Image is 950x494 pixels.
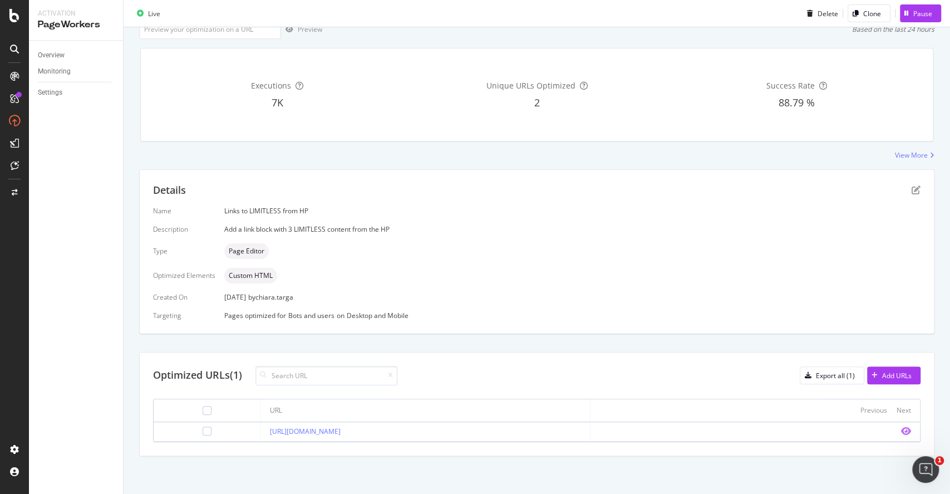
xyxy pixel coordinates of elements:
div: Targeting [153,311,215,320]
div: Name [153,206,215,216]
div: Next [897,405,911,415]
button: Delete [803,4,838,22]
div: Activation [38,9,114,18]
a: View More [895,150,934,160]
button: Previous [860,404,887,417]
a: Settings [38,87,115,99]
span: Custom HTML [229,272,273,279]
button: Clone [848,4,890,22]
span: 2 [534,96,539,109]
button: Preview [281,21,322,38]
span: Executions [251,80,291,91]
span: Success Rate [766,80,814,91]
div: Links to LIMITLESS from HP [224,206,921,216]
span: 88.79 % [778,96,814,109]
div: [DATE] [224,292,921,302]
div: Overview [38,50,65,61]
div: Export all (1) [816,371,855,380]
div: Pages optimized for on [224,311,921,320]
span: 1 [935,456,944,465]
a: Monitoring [38,66,115,77]
div: Settings [38,87,62,99]
div: Description [153,224,215,234]
div: Desktop and Mobile [347,311,408,320]
div: Add URLs [882,371,912,380]
div: Clone [863,8,881,18]
input: Preview your optimization on a URL [139,19,281,39]
div: Previous [860,405,887,415]
span: Page Editor [229,248,264,255]
div: View More [895,150,928,160]
div: Bots and users [288,311,334,320]
a: [URL][DOMAIN_NAME] [270,427,341,436]
div: Live [148,8,160,18]
div: Preview [298,25,322,34]
button: Pause [900,4,941,22]
div: Delete [818,8,838,18]
button: Export all (1) [800,366,864,384]
div: Monitoring [38,66,71,77]
div: URL [270,405,282,415]
div: Optimized Elements [153,271,215,280]
div: Optimized URLs (1) [153,368,242,383]
div: Pause [913,8,932,18]
input: Search URL [255,366,397,385]
button: Next [897,404,911,417]
div: neutral label [224,268,277,283]
div: neutral label [224,243,269,259]
a: Overview [38,50,115,61]
div: by chiara.targa [248,292,293,302]
div: Add a link block with 3 LIMITLESS content from the HP [224,224,921,234]
div: pen-to-square [912,185,921,194]
span: 7K [272,96,283,109]
div: PageWorkers [38,18,114,31]
div: Created On [153,292,215,302]
span: Unique URLs Optimized [486,80,575,91]
i: eye [901,427,911,436]
div: Type [153,246,215,256]
button: Add URLs [867,366,921,384]
div: Details [153,183,186,198]
div: Based on the last 24 hours [852,25,934,34]
iframe: Intercom live chat [912,456,939,483]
